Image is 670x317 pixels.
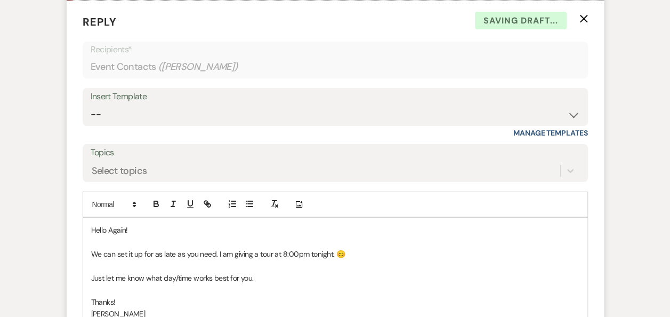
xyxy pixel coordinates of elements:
span: Saving draft... [475,12,567,30]
p: We can set it up for as late as you need. I am giving a tour at 8:00pm tonight. 😊 [91,248,579,260]
p: Hello Again! [91,224,579,236]
div: Event Contacts [91,57,580,77]
span: Reply [83,15,117,29]
p: Recipients* [91,43,580,57]
div: Select topics [92,164,147,178]
p: Thanks! [91,296,579,308]
a: Manage Templates [513,128,588,138]
div: Insert Template [91,89,580,105]
span: ( [PERSON_NAME] ) [158,60,238,74]
label: Topics [91,145,580,161]
p: Just let me know what day/time works best for you. [91,272,579,284]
